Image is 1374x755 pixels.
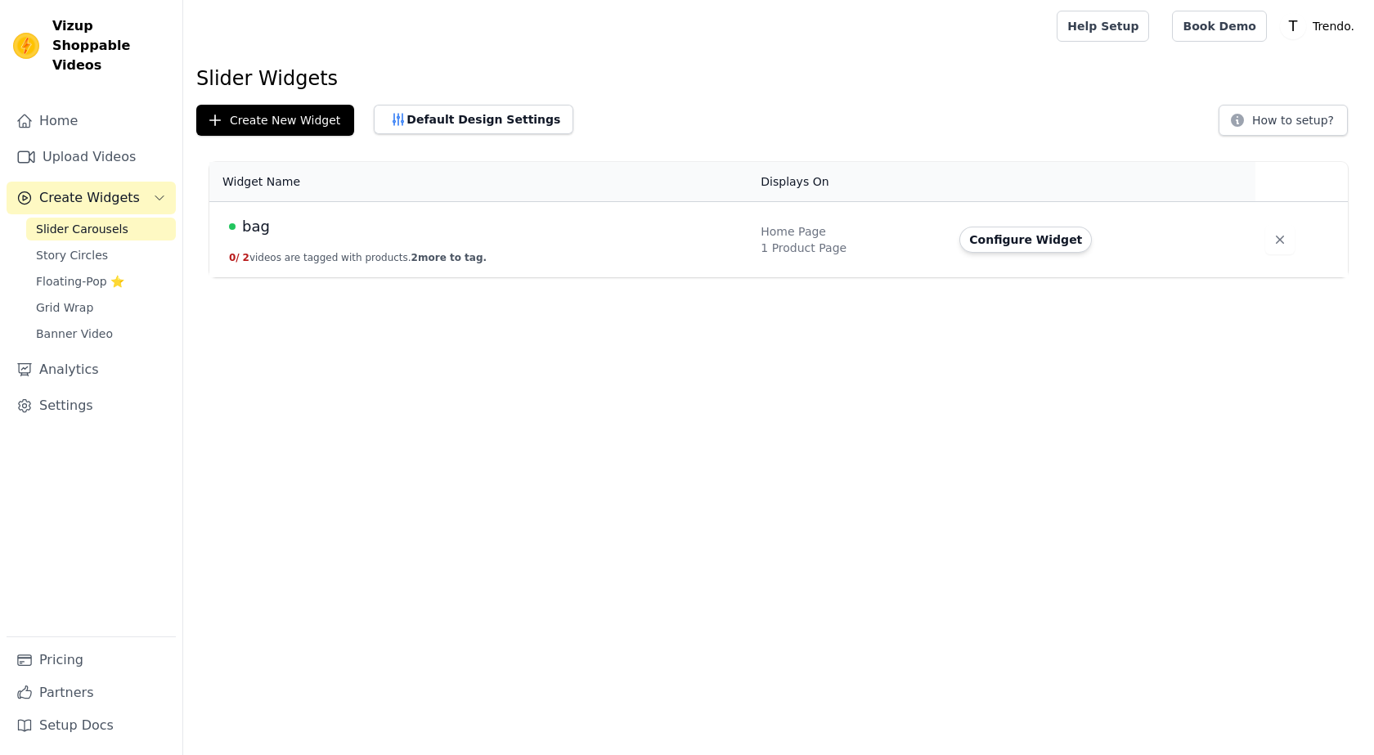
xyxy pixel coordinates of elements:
[1219,116,1348,132] a: How to setup?
[209,162,751,202] th: Widget Name
[1057,11,1149,42] a: Help Setup
[1265,225,1295,254] button: Delete widget
[39,188,140,208] span: Create Widgets
[13,33,39,59] img: Vizup
[411,252,487,263] span: 2 more to tag.
[26,296,176,319] a: Grid Wrap
[7,141,176,173] a: Upload Videos
[7,105,176,137] a: Home
[7,644,176,676] a: Pricing
[1280,11,1361,41] button: T Trendo.
[229,251,487,264] button: 0/ 2videos are tagged with products.2more to tag.
[196,65,1361,92] h1: Slider Widgets
[1172,11,1266,42] a: Book Demo
[1306,11,1361,41] p: Trendo.
[36,247,108,263] span: Story Circles
[761,223,940,240] div: Home Page
[7,709,176,742] a: Setup Docs
[36,221,128,237] span: Slider Carousels
[374,105,573,134] button: Default Design Settings
[1288,18,1298,34] text: T
[7,389,176,422] a: Settings
[7,353,176,386] a: Analytics
[229,223,236,230] span: Live Published
[751,162,950,202] th: Displays On
[7,182,176,214] button: Create Widgets
[36,273,124,290] span: Floating-Pop ⭐
[7,676,176,709] a: Partners
[26,218,176,240] a: Slider Carousels
[229,252,240,263] span: 0 /
[959,227,1092,253] button: Configure Widget
[243,252,249,263] span: 2
[52,16,169,75] span: Vizup Shoppable Videos
[26,270,176,293] a: Floating-Pop ⭐
[36,326,113,342] span: Banner Video
[1219,105,1348,136] button: How to setup?
[36,299,93,316] span: Grid Wrap
[26,244,176,267] a: Story Circles
[196,105,354,136] button: Create New Widget
[26,322,176,345] a: Banner Video
[761,240,940,256] div: 1 Product Page
[242,215,270,238] span: bag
